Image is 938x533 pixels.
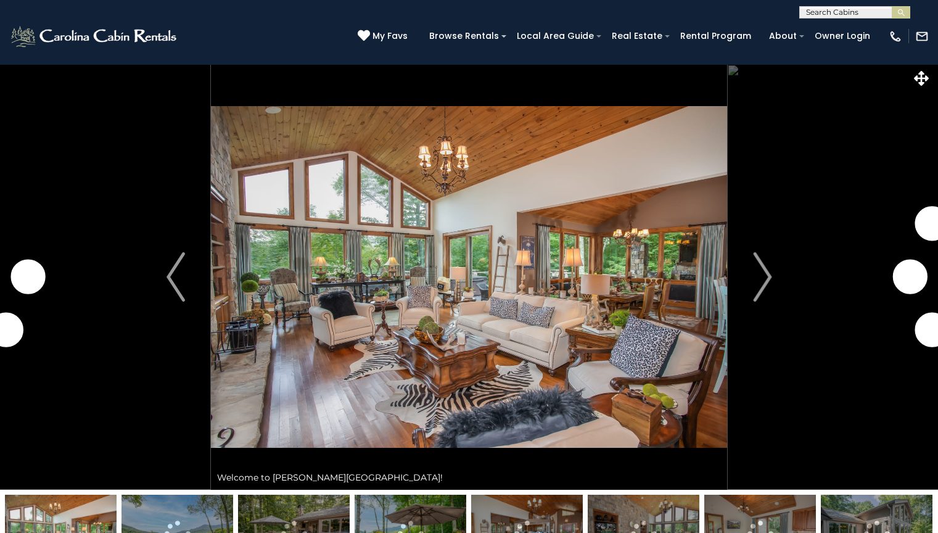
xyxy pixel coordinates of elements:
[211,465,727,490] div: Welcome to [PERSON_NAME][GEOGRAPHIC_DATA]!
[808,27,876,46] a: Owner Login
[889,30,902,43] img: phone-regular-white.png
[9,24,180,49] img: White-1-2.png
[727,64,798,490] button: Next
[358,30,411,43] a: My Favs
[511,27,600,46] a: Local Area Guide
[167,252,185,302] img: arrow
[423,27,505,46] a: Browse Rentals
[674,27,757,46] a: Rental Program
[753,252,771,302] img: arrow
[141,64,212,490] button: Previous
[763,27,803,46] a: About
[372,30,408,43] span: My Favs
[915,30,929,43] img: mail-regular-white.png
[606,27,669,46] a: Real Estate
